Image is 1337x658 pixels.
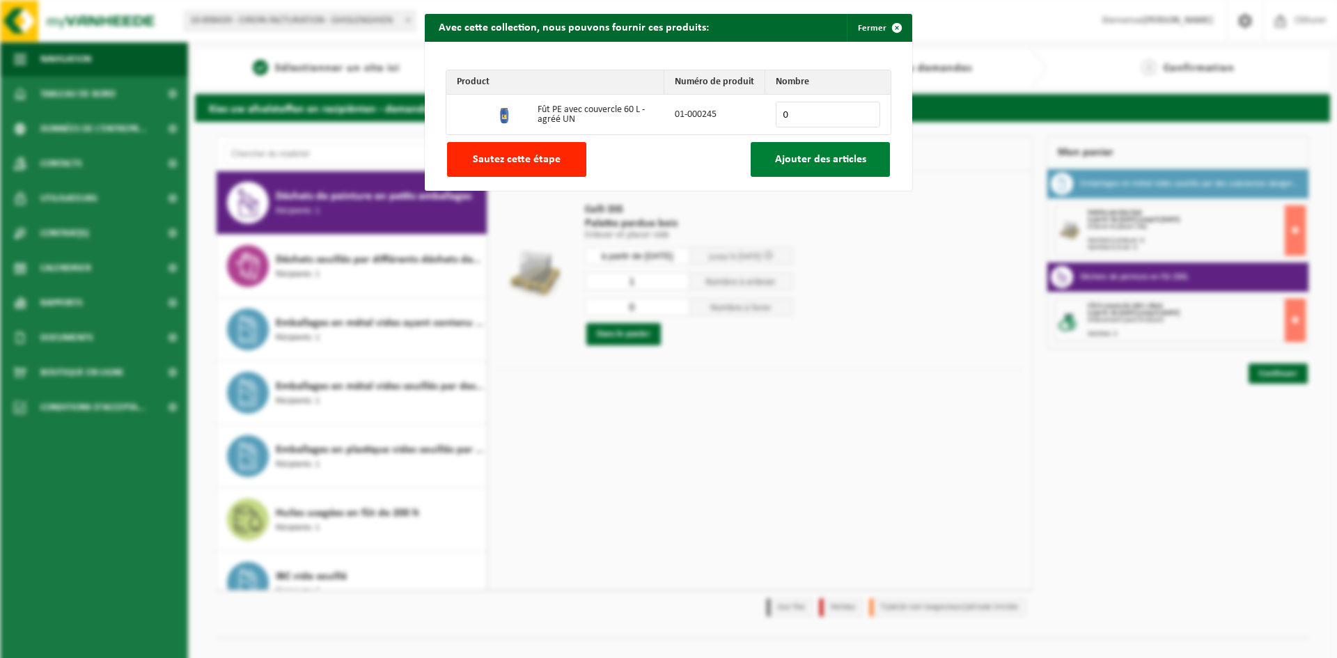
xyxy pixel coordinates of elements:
button: Ajouter des articles [751,142,890,177]
span: Ajouter des articles [775,154,866,165]
button: Sautez cette étape [447,142,586,177]
button: Fermer [847,14,911,42]
span: Sautez cette étape [473,154,561,165]
th: Nombre [765,70,891,95]
td: Fût PE avec couvercle 60 L - agréé UN [527,95,664,134]
h2: Avec cette collection, nous pouvons fournir ces produits: [425,14,723,40]
td: 01-000245 [664,95,765,134]
img: 01-000245 [494,102,517,125]
th: Numéro de produit [664,70,765,95]
th: Product [446,70,664,95]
